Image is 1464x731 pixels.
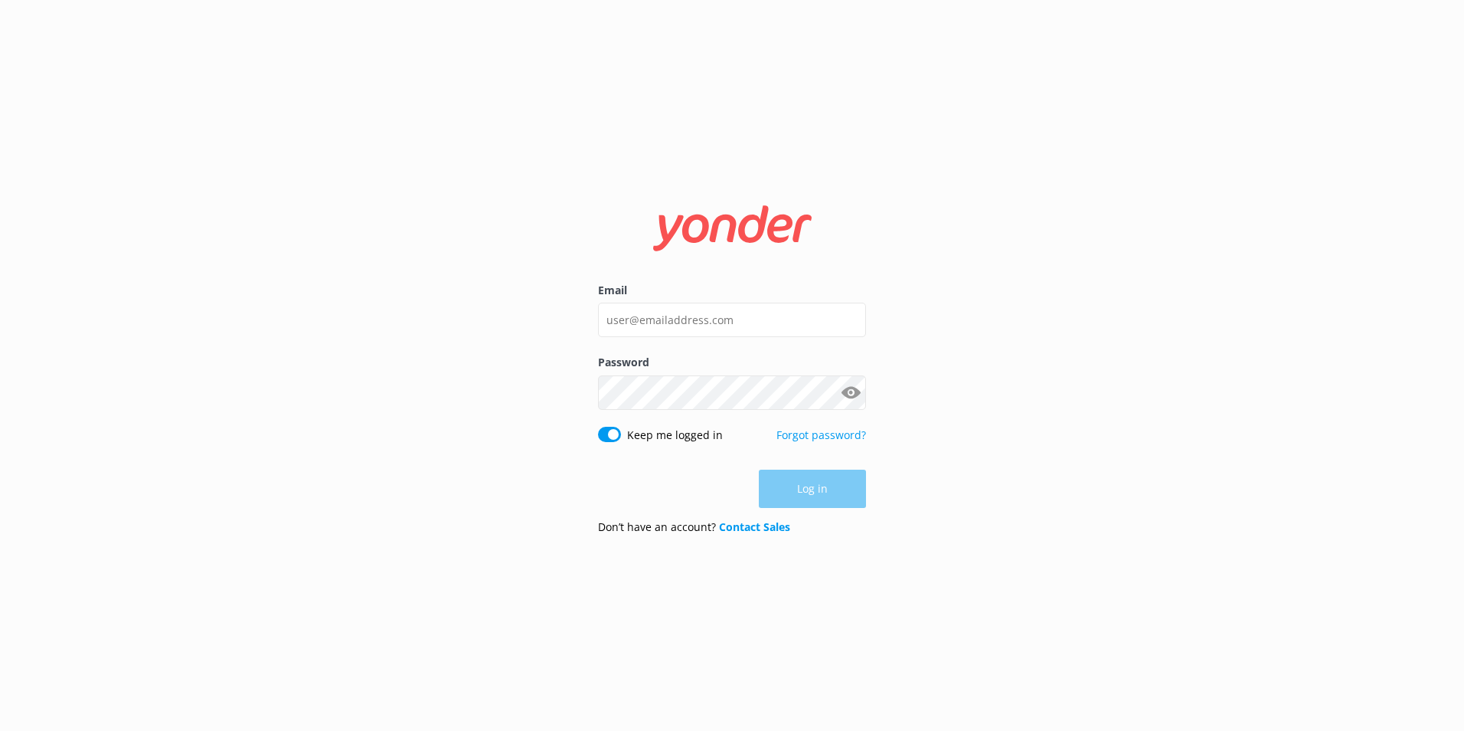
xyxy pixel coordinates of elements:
[598,519,790,536] p: Don’t have an account?
[835,377,866,408] button: Show password
[776,428,866,442] a: Forgot password?
[598,282,866,299] label: Email
[627,427,723,444] label: Keep me logged in
[719,520,790,534] a: Contact Sales
[598,354,866,371] label: Password
[598,303,866,337] input: user@emailaddress.com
